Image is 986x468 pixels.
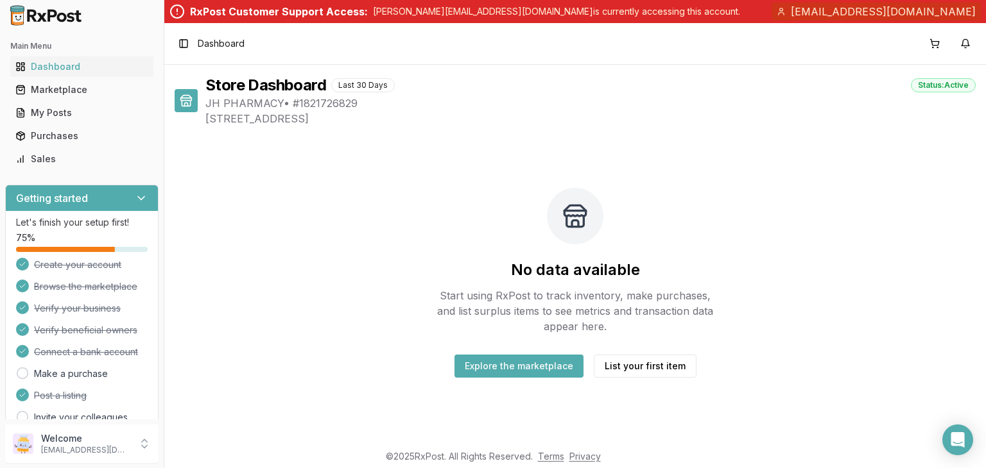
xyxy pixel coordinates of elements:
[41,432,130,445] p: Welcome
[198,37,245,50] span: Dashboard
[454,355,584,378] button: Explore the marketplace
[15,60,148,73] div: Dashboard
[198,37,245,50] nav: breadcrumb
[5,149,159,169] button: Sales
[34,346,138,358] span: Connect a bank account
[5,103,159,123] button: My Posts
[13,433,33,454] img: User avatar
[205,75,326,96] h1: Store Dashboard
[791,4,976,19] span: [EMAIL_ADDRESS][DOMAIN_NAME]
[41,445,130,455] p: [EMAIL_ADDRESS][DOMAIN_NAME]
[34,367,108,380] a: Make a purchase
[15,83,148,96] div: Marketplace
[34,258,121,271] span: Create your account
[205,96,976,111] span: JH PHARMACY • # 1821726829
[15,106,148,119] div: My Posts
[34,324,137,337] span: Verify beneficial owners
[190,4,368,19] div: RxPost Customer Support Access:
[16,231,35,244] span: 75 %
[331,78,395,92] div: Last 30 Days
[10,55,153,78] a: Dashboard
[594,355,696,378] button: List your first item
[5,126,159,146] button: Purchases
[373,5,740,18] p: [PERSON_NAME][EMAIL_ADDRESS][DOMAIN_NAME] is currently accessing this account.
[10,78,153,101] a: Marketplace
[5,79,159,100] button: Marketplace
[16,216,148,229] p: Let's finish your setup first!
[15,153,148,165] div: Sales
[569,451,601,462] a: Privacy
[511,260,640,280] h2: No data available
[15,130,148,142] div: Purchases
[34,411,128,424] a: Invite your colleagues
[34,302,121,315] span: Verify your business
[538,451,564,462] a: Terms
[10,101,153,124] a: My Posts
[34,389,87,402] span: Post a listing
[431,288,719,334] p: Start using RxPost to track inventory, make purchases, and list surplus items to see metrics and ...
[5,56,159,77] button: Dashboard
[10,41,153,51] h2: Main Menu
[942,424,973,455] div: Open Intercom Messenger
[10,147,153,171] a: Sales
[10,124,153,147] a: Purchases
[911,78,976,92] div: Status: Active
[16,190,88,206] h3: Getting started
[205,111,976,126] span: [STREET_ADDRESS]
[34,280,137,293] span: Browse the marketplace
[5,5,87,26] img: RxPost Logo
